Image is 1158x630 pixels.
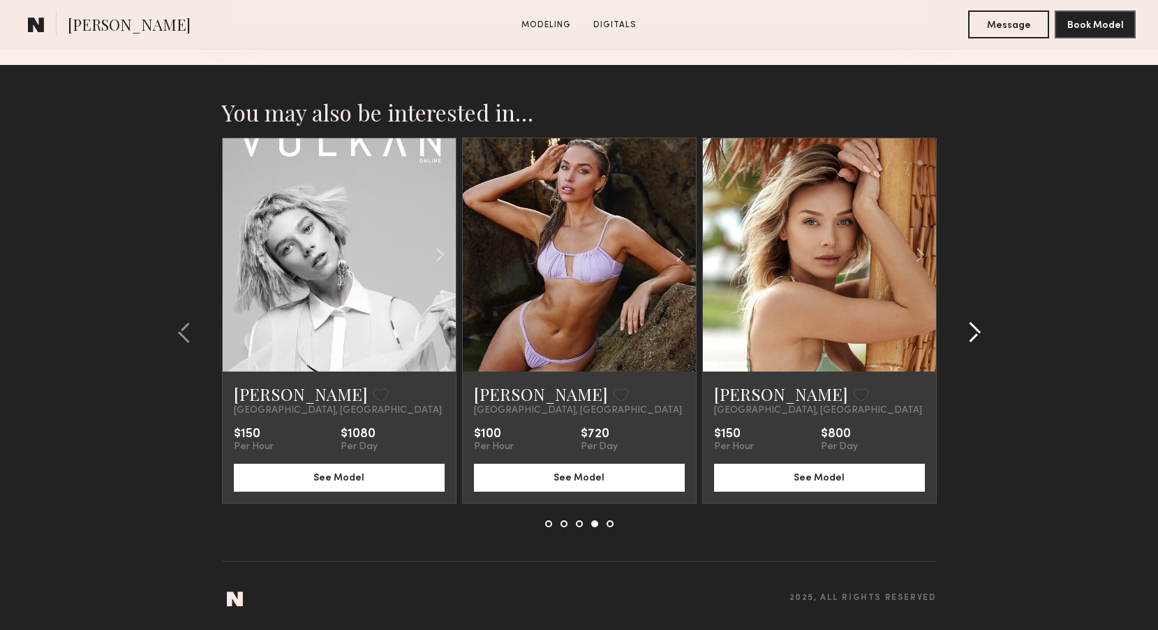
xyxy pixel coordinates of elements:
a: [PERSON_NAME] [474,383,608,405]
button: See Model [474,464,685,492]
div: Per Day [821,441,858,453]
button: Book Model [1055,10,1136,38]
button: Message [968,10,1049,38]
a: Modeling [516,19,577,31]
span: [GEOGRAPHIC_DATA], [GEOGRAPHIC_DATA] [474,405,682,416]
a: [PERSON_NAME] [234,383,368,405]
span: 2025, all rights reserved [789,594,937,603]
a: See Model [234,471,445,483]
div: Per Hour [714,441,754,453]
a: See Model [474,471,685,483]
div: $1080 [341,427,378,441]
div: $150 [234,427,274,441]
div: Per Hour [474,441,514,453]
a: See Model [714,471,925,483]
a: Digitals [588,19,642,31]
span: [GEOGRAPHIC_DATA], [GEOGRAPHIC_DATA] [714,405,922,416]
div: $800 [821,427,858,441]
h2: You may also be interested in… [222,98,937,126]
a: [PERSON_NAME] [714,383,848,405]
div: $150 [714,427,754,441]
span: [PERSON_NAME] [68,14,191,38]
div: Per Day [341,441,378,453]
a: Book Model [1055,18,1136,30]
div: Per Hour [234,441,274,453]
div: $100 [474,427,514,441]
div: Per Day [581,441,618,453]
button: See Model [234,464,445,492]
div: $720 [581,427,618,441]
button: See Model [714,464,925,492]
span: [GEOGRAPHIC_DATA], [GEOGRAPHIC_DATA] [234,405,442,416]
